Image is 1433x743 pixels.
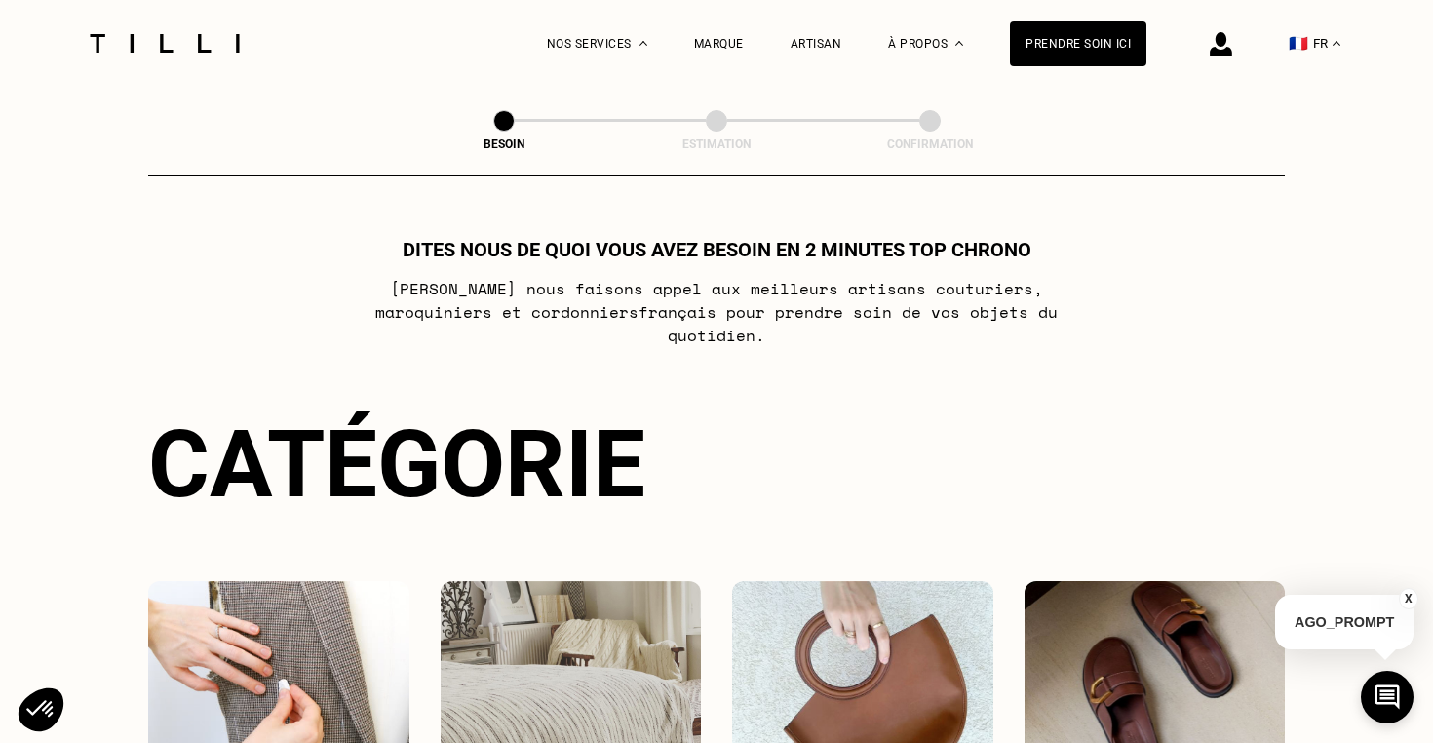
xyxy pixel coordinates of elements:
[1333,41,1340,46] img: menu déroulant
[83,34,247,53] img: Logo du service de couturière Tilli
[791,37,842,51] a: Artisan
[619,137,814,151] div: Estimation
[330,277,1104,347] p: [PERSON_NAME] nous faisons appel aux meilleurs artisans couturiers , maroquiniers et cordonniers ...
[403,238,1031,261] h1: Dites nous de quoi vous avez besoin en 2 minutes top chrono
[1210,32,1232,56] img: icône connexion
[1010,21,1146,66] a: Prendre soin ici
[1399,588,1418,609] button: X
[407,137,601,151] div: Besoin
[639,41,647,46] img: Menu déroulant
[148,410,1285,519] div: Catégorie
[955,41,963,46] img: Menu déroulant à propos
[1289,34,1308,53] span: 🇫🇷
[694,37,744,51] a: Marque
[833,137,1027,151] div: Confirmation
[1275,595,1414,649] p: AGO_PROMPT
